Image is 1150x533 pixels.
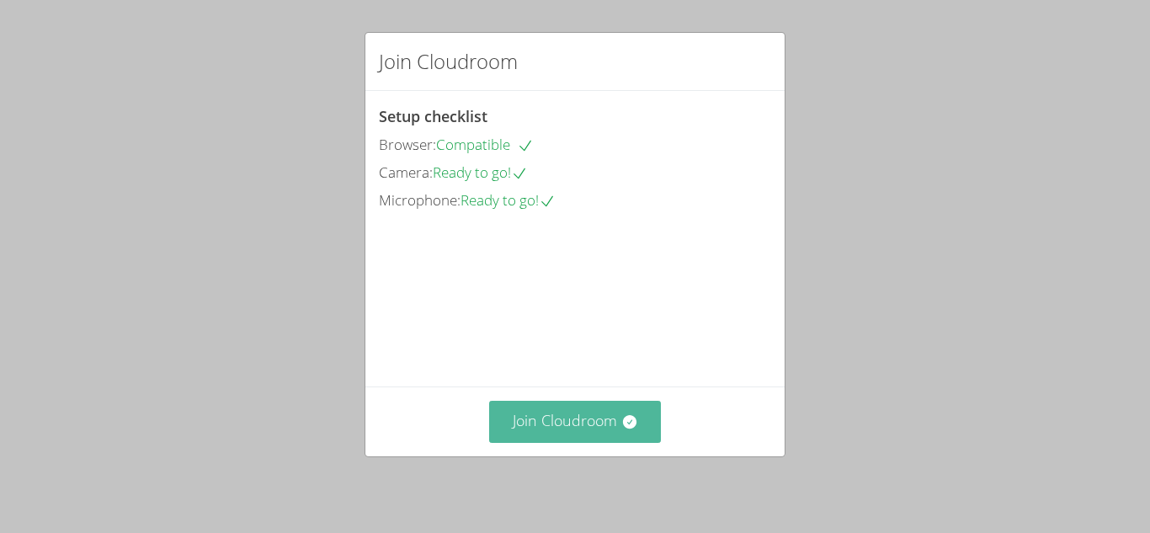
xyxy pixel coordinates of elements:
[461,190,556,210] span: Ready to go!
[379,135,436,154] span: Browser:
[433,163,528,182] span: Ready to go!
[379,46,518,77] h2: Join Cloudroom
[489,401,662,442] button: Join Cloudroom
[379,190,461,210] span: Microphone:
[379,106,487,126] span: Setup checklist
[379,163,433,182] span: Camera:
[436,135,534,154] span: Compatible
